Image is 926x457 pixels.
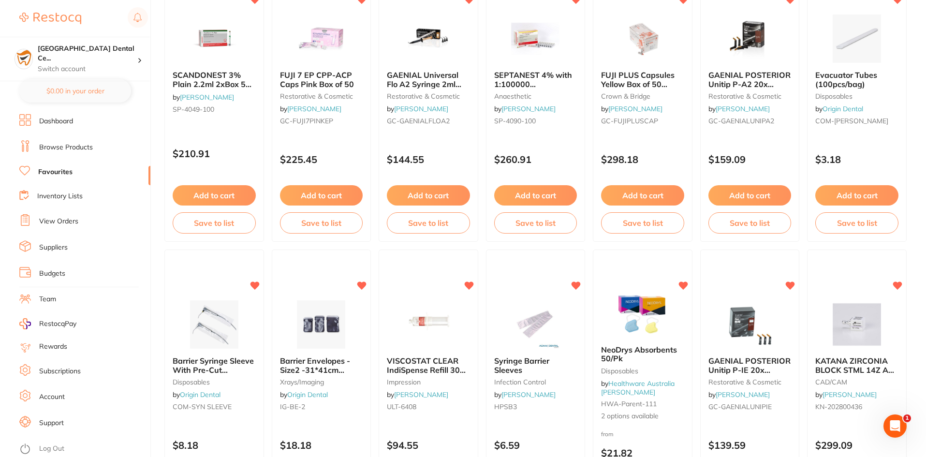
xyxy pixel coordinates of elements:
a: [PERSON_NAME] [823,390,877,399]
p: $144.55 [387,154,470,165]
p: $210.91 [173,148,256,159]
iframe: Intercom live chat [883,414,907,438]
a: Origin Dental [287,390,328,399]
img: RestocqPay [19,318,31,329]
img: SCANDONEST 3% Plain 2.2ml 2xBox 50 Light Green label [183,15,246,63]
button: Save to list [708,212,792,234]
span: by [601,104,662,113]
p: $159.09 [708,154,792,165]
button: Save to list [280,212,363,234]
p: $225.45 [280,154,363,165]
small: crown & bridge [601,92,684,100]
span: 2 options available [601,412,684,421]
button: Save to list [387,212,470,234]
b: GAENIAL POSTERIOR Unitip P-IE 20x 0.16ml (0.28g) [708,356,792,374]
a: Inventory Lists [37,192,83,201]
img: VISCOSTAT CLEAR IndiSpense Refill 30ml IndiSpense Syringe [397,300,460,349]
p: $260.91 [494,154,577,165]
img: Barrier Envelopes - Size2 -31*41cm (300pcs/box) [290,300,353,349]
span: Evacuator Tubes (100pcs/bag) [815,70,877,88]
p: $3.18 [815,154,898,165]
button: Save to list [601,212,684,234]
small: anaesthetic [494,92,577,100]
b: SEPTANEST 4% with 1:100000 adrenalin 2.2ml 2xBox 50 GOLD [494,71,577,88]
b: FUJI 7 EP CPP-ACP Caps Pink Box of 50 [280,71,363,88]
span: 1 [903,414,911,422]
a: Favourites [38,167,73,177]
img: Barrier Syringe Sleeve With Pre-Cut Opening (500pcs/box) [183,300,246,349]
img: FUJI 7 EP CPP-ACP Caps Pink Box of 50 [290,15,353,63]
p: $18.18 [280,440,363,451]
small: infection control [494,378,577,386]
a: [PERSON_NAME] [716,104,770,113]
a: [PERSON_NAME] [394,390,448,399]
span: by [173,390,220,399]
img: FUJI PLUS Capsules Yellow Box of 50 Luting Cement [611,15,674,63]
a: [PERSON_NAME] [608,104,662,113]
small: xrays/imaging [280,378,363,386]
small: restorative & cosmetic [280,92,363,100]
span: COM-[PERSON_NAME] [815,117,888,125]
small: impression [387,378,470,386]
span: RestocqPay [39,319,76,329]
p: Switch account [38,64,137,74]
b: SCANDONEST 3% Plain 2.2ml 2xBox 50 Light Green label [173,71,256,88]
a: View Orders [39,217,78,226]
span: KATANA ZIRCONIA BLOCK STML 14Z A1 Pack 5 [815,356,894,383]
a: Dashboard [39,117,73,126]
a: Browse Products [39,143,93,152]
a: [PERSON_NAME] [716,390,770,399]
span: SP-4090-100 [494,117,536,125]
img: Restocq Logo [19,13,81,24]
small: CAD/CAM [815,378,898,386]
span: by [815,104,863,113]
img: GAENIAL POSTERIOR Unitip P-IE 20x 0.16ml (0.28g) [719,300,781,349]
span: GC-GAENIALUNIPIE [708,402,772,411]
b: NeoDrys Absorbents 50/Pk [601,345,684,363]
b: Syringe Barrier Sleeves [494,356,577,374]
span: SCANDONEST 3% Plain 2.2ml 2xBox 50 Light Green label [173,70,251,98]
button: Log Out [19,442,147,457]
span: IG-BE-2 [280,402,305,411]
small: restorative & cosmetic [708,92,792,100]
span: by [387,104,448,113]
img: SEPTANEST 4% with 1:100000 adrenalin 2.2ml 2xBox 50 GOLD [504,15,567,63]
span: GAENIAL POSTERIOR Unitip P-IE 20x 0.16ml (0.28g) [708,356,791,383]
span: GAENIAL POSTERIOR Unitip P-A2 20x 0.16ml (0.28g) [708,70,791,98]
a: Subscriptions [39,367,81,376]
b: VISCOSTAT CLEAR IndiSpense Refill 30ml IndiSpense Syringe [387,356,470,374]
p: $298.18 [601,154,684,165]
span: by [173,93,234,102]
span: SEPTANEST 4% with 1:100000 [MEDICAL_DATA] 2.2ml 2xBox 50 GOLD [494,70,575,106]
span: Barrier Syringe Sleeve With Pre-Cut Opening (500pcs/box) [173,356,255,383]
img: KATANA ZIRCONIA BLOCK STML 14Z A1 Pack 5 [825,300,888,349]
button: Save to list [494,212,577,234]
b: GAENIAL POSTERIOR Unitip P-A2 20x 0.16ml (0.28g) [708,71,792,88]
a: RestocqPay [19,318,76,329]
span: Syringe Barrier Sleeves [494,356,549,374]
span: HWA-parent-111 [601,399,657,408]
span: Barrier Envelopes - Size2 -31*41cm (300pcs/box) [280,356,350,383]
button: Add to cart [708,185,792,206]
img: Syringe Barrier Sleeves [504,300,567,349]
span: FUJI 7 EP CPP-ACP Caps Pink Box of 50 [280,70,354,88]
span: by [708,104,770,113]
a: [PERSON_NAME] [501,390,556,399]
span: by [601,379,675,397]
a: Team [39,295,56,304]
span: GC-FUJIPLUSCAP [601,117,658,125]
span: VISCOSTAT CLEAR IndiSpense Refill 30ml IndiSpense Syringe [387,356,469,383]
a: Origin Dental [180,390,220,399]
button: Add to cart [387,185,470,206]
span: by [815,390,877,399]
button: Add to cart [173,185,256,206]
span: HPSB3 [494,402,517,411]
a: [PERSON_NAME] [394,104,448,113]
button: $0.00 in your order [19,79,131,103]
small: restorative & cosmetic [387,92,470,100]
span: COM-SYN SLEEVE [173,402,232,411]
p: $299.09 [815,440,898,451]
small: disposables [815,92,898,100]
img: GAENIAL POSTERIOR Unitip P-A2 20x 0.16ml (0.28g) [719,15,781,63]
p: $6.59 [494,440,577,451]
